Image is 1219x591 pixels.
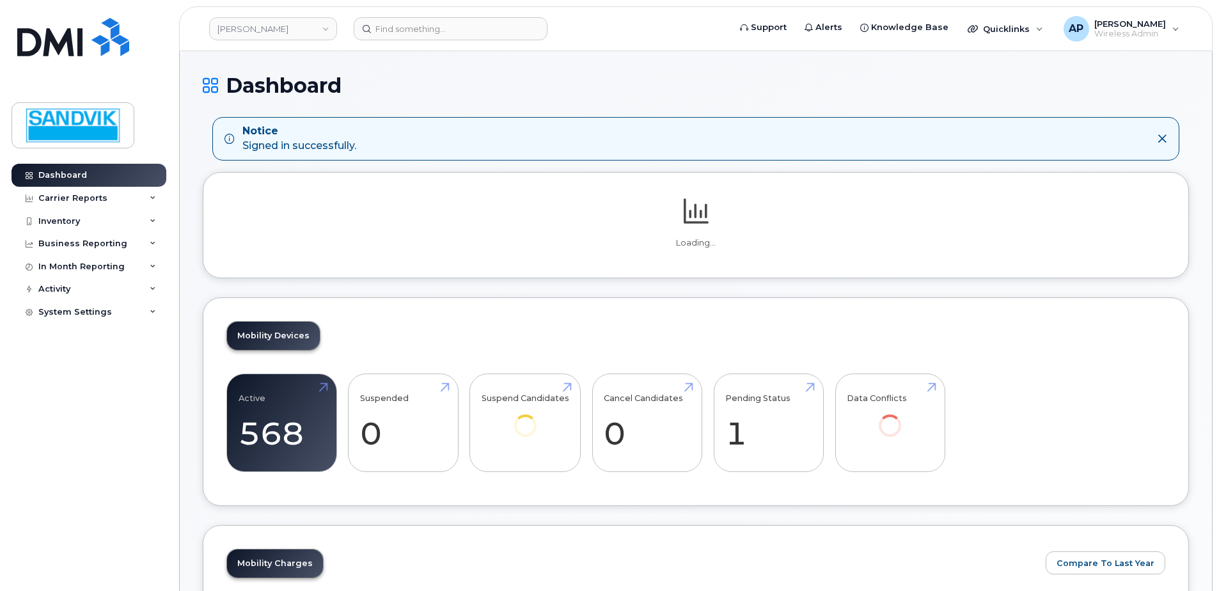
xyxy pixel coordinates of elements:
a: Suspended 0 [360,381,446,465]
button: Compare To Last Year [1046,551,1165,574]
a: Data Conflicts [847,381,933,454]
a: Active 568 [239,381,325,465]
a: Pending Status 1 [725,381,812,465]
a: Mobility Charges [227,549,323,578]
span: Compare To Last Year [1057,557,1154,569]
a: Suspend Candidates [482,381,569,454]
p: Loading... [226,237,1165,249]
div: Signed in successfully. [242,124,356,154]
a: Mobility Devices [227,322,320,350]
a: Cancel Candidates 0 [604,381,690,465]
h1: Dashboard [203,74,1189,97]
strong: Notice [242,124,356,139]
